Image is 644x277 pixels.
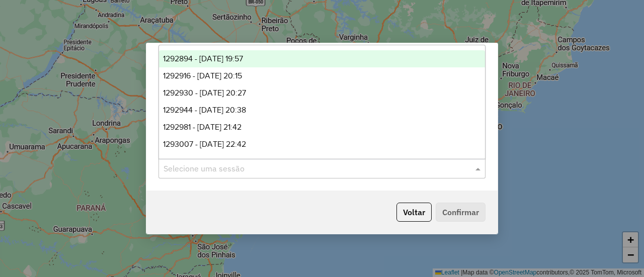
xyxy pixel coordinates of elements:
button: Voltar [396,203,432,222]
span: 1292916 - [DATE] 20:15 [163,71,242,80]
span: 1292930 - [DATE] 20:27 [163,88,246,97]
span: 1292981 - [DATE] 21:42 [163,123,242,131]
span: 1293007 - [DATE] 22:42 [163,140,246,148]
ng-dropdown-panel: Options list [158,45,485,159]
span: 1292944 - [DATE] 20:38 [163,106,246,114]
span: 1292894 - [DATE] 19:57 [163,54,243,63]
